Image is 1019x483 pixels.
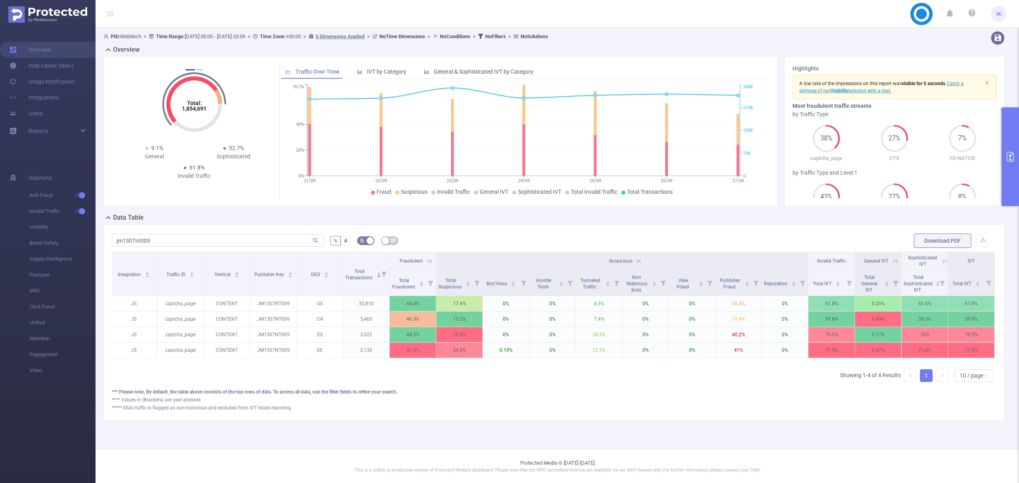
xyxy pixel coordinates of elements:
[564,270,576,296] i: Filter menu
[29,203,96,219] span: Invalid Traffic
[937,270,948,296] i: Filter menu
[627,189,673,195] span: Total Transactions
[716,312,762,327] p: 19.9%
[792,280,796,282] i: icon: caret-up
[311,272,321,277] span: GEO
[623,327,669,342] p: 0%
[316,33,365,39] u: 5 Dimensions Applied
[204,312,250,327] p: CONTENT
[529,327,576,342] p: 0%
[234,271,239,276] div: Sort
[425,33,433,39] span: >
[470,33,478,39] span: >
[902,81,945,86] b: visible for 5 seconds
[293,85,304,90] tspan: 70.7%
[716,327,762,342] p: 40.2%
[324,274,328,277] i: icon: caret-down
[390,343,436,358] p: 47.4%
[536,278,551,290] span: Hostile Tools
[745,280,750,282] i: icon: caret-up
[985,78,990,87] button: icon: close
[813,194,840,200] span: 43%
[29,235,96,251] span: Brand Safety
[968,258,975,264] span: IVT
[511,280,515,282] i: icon: caret-up
[301,33,308,39] span: >
[529,296,576,311] p: 0%
[902,343,948,358] p: 71.4%
[940,373,945,378] i: icon: right
[948,343,994,358] p: 71.9%
[8,6,87,23] img: Protected Media
[914,234,971,248] button: Download PDF
[288,274,292,277] i: icon: caret-down
[949,194,976,200] span: 8%
[189,271,194,276] div: Sort
[840,369,901,382] li: Showing 1-4 of 4 Results
[836,280,840,282] i: icon: caret-up
[855,327,901,342] p: 0.17%
[392,278,416,290] span: Total Fraudulent
[111,296,157,311] p: JS
[250,296,297,311] p: JM1307NT009
[29,251,96,267] span: Supply Intelligence
[793,169,996,177] div: by Traffic Type and Level 1
[605,280,610,285] div: Sort
[436,312,482,327] p: 13.5%
[250,312,297,327] p: JM1307NT009
[296,148,304,153] tspan: 20%
[157,343,203,358] p: captcha_page
[861,275,877,293] span: Total General IVT
[436,343,482,358] p: 24.5%
[420,280,424,282] i: icon: caret-up
[436,296,482,311] p: 17.4%
[953,281,972,286] span: Total IVT
[324,271,328,273] i: icon: caret-up
[111,327,157,342] p: JS
[576,312,622,327] p: 7.4%
[112,234,324,247] input: Search...
[948,296,994,311] p: 61.8%
[377,271,381,273] i: icon: caret-up
[881,135,908,142] span: 27%
[576,343,622,358] p: 12.1%
[166,272,187,277] span: Traffic ID
[113,213,144,222] h2: Data Table
[948,312,994,327] p: 59.8%
[576,296,622,311] p: 4.3%
[189,274,194,277] i: icon: caret-down
[204,327,250,342] p: CONTENT
[521,33,548,39] b: No Solutions
[793,154,861,162] p: captcha_page
[658,270,669,296] i: Filter menu
[157,296,203,311] p: captcha_page
[518,270,529,296] i: Filter menu
[285,69,291,74] i: icon: line-chart
[96,449,1019,483] footer: Protected Media © [DATE]-[DATE]
[29,331,96,347] span: Attention
[296,122,304,127] tspan: 40%
[113,45,140,55] h2: Overview
[29,362,96,378] span: Video
[189,164,205,171] span: 61.8%
[975,280,980,285] div: Sort
[466,280,470,285] div: Sort
[904,369,917,382] li: Previous Page
[699,283,703,285] i: icon: caret-down
[343,296,389,311] p: 52,810
[669,327,715,342] p: 0%
[391,238,396,243] i: icon: table
[813,135,840,142] span: 38%
[935,280,940,282] i: icon: caret-up
[229,145,244,151] span: 52.7%
[861,154,929,162] p: CTV
[156,33,185,39] b: Time Range:
[379,33,425,39] b: No Time Dimensions
[576,327,622,342] p: 10.3%
[480,189,508,195] span: General IVT
[808,312,855,327] p: 59.8%
[855,296,901,311] p: 0.25%
[250,343,297,358] p: JM1307NT009
[112,396,996,403] div: **** Values in (Brackets) are user attested
[791,280,796,285] div: Sort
